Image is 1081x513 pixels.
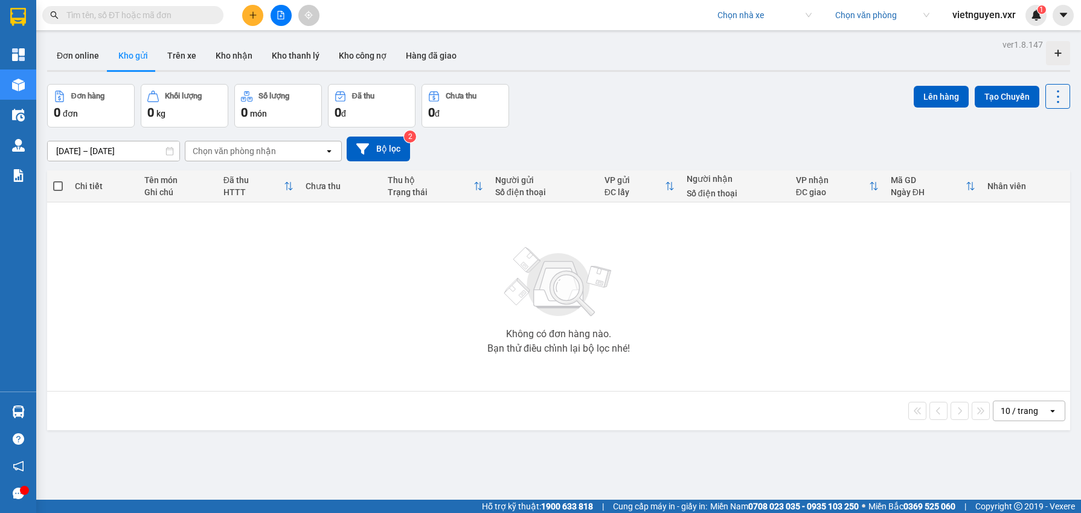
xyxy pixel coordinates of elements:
[13,460,24,472] span: notification
[158,41,206,70] button: Trên xe
[687,174,784,184] div: Người nhận
[382,170,489,202] th: Toggle SortBy
[748,502,859,511] strong: 0708 023 035 - 0935 103 250
[388,187,473,197] div: Trạng thái
[446,92,476,100] div: Chưa thu
[790,170,885,202] th: Toggle SortBy
[47,84,135,127] button: Đơn hàng0đơn
[605,187,665,197] div: ĐC lấy
[495,187,592,197] div: Số điện thoại
[241,105,248,120] span: 0
[242,5,263,26] button: plus
[66,8,209,22] input: Tìm tên, số ĐT hoặc mã đơn
[328,84,415,127] button: Đã thu0đ
[396,41,466,70] button: Hàng đã giao
[193,145,276,157] div: Chọn văn phòng nhận
[1038,5,1046,14] sup: 1
[324,146,334,156] svg: open
[71,92,104,100] div: Đơn hàng
[75,181,132,191] div: Chi tiết
[598,170,681,202] th: Toggle SortBy
[63,109,78,118] span: đơn
[329,41,396,70] button: Kho công nợ
[487,344,630,353] div: Bạn thử điều chỉnh lại bộ lọc nhé!
[12,169,25,182] img: solution-icon
[796,187,869,197] div: ĐC giao
[12,405,25,418] img: warehouse-icon
[223,175,284,185] div: Đã thu
[249,11,257,19] span: plus
[482,500,593,513] span: Hỗ trợ kỹ thuật:
[1058,10,1069,21] span: caret-down
[144,187,211,197] div: Ghi chú
[1048,406,1057,416] svg: open
[50,11,59,19] span: search
[495,175,592,185] div: Người gửi
[891,175,966,185] div: Mã GD
[506,329,611,339] div: Không có đơn hàng nào.
[710,500,859,513] span: Miền Nam
[271,5,292,26] button: file-add
[435,109,440,118] span: đ
[54,105,60,120] span: 0
[304,11,313,19] span: aim
[903,502,955,511] strong: 0369 525 060
[217,170,300,202] th: Toggle SortBy
[1031,10,1042,21] img: icon-new-feature
[987,181,1064,191] div: Nhân viên
[428,105,435,120] span: 0
[335,105,341,120] span: 0
[47,41,109,70] button: Đơn online
[165,92,202,100] div: Khối lượng
[1039,5,1044,14] span: 1
[943,7,1025,22] span: vietnguyen.vxr
[605,175,665,185] div: VP gửi
[796,175,869,185] div: VP nhận
[613,500,707,513] span: Cung cấp máy in - giấy in:
[144,175,211,185] div: Tên món
[862,504,865,509] span: ⚪️
[12,48,25,61] img: dashboard-icon
[223,187,284,197] div: HTTT
[12,139,25,152] img: warehouse-icon
[13,433,24,445] span: question-circle
[141,84,228,127] button: Khối lượng0kg
[885,170,982,202] th: Toggle SortBy
[156,109,165,118] span: kg
[868,500,955,513] span: Miền Bắc
[10,8,26,26] img: logo-vxr
[352,92,374,100] div: Đã thu
[914,86,969,108] button: Lên hàng
[206,41,262,70] button: Kho nhận
[250,109,267,118] span: món
[541,502,593,511] strong: 1900 633 818
[1046,41,1070,65] div: Tạo kho hàng mới
[48,141,179,161] input: Select a date range.
[306,181,376,191] div: Chưa thu
[975,86,1039,108] button: Tạo Chuyến
[1053,5,1074,26] button: caret-down
[1014,502,1022,511] span: copyright
[13,488,24,499] span: message
[388,175,473,185] div: Thu hộ
[602,500,604,513] span: |
[147,105,154,120] span: 0
[404,131,416,143] sup: 2
[891,187,966,197] div: Ngày ĐH
[109,41,158,70] button: Kho gửi
[687,189,784,198] div: Số điện thoại
[341,109,346,118] span: đ
[258,92,289,100] div: Số lượng
[498,240,619,324] img: svg+xml;base64,PHN2ZyBjbGFzcz0ibGlzdC1wbHVnX19zdmciIHhtbG5zPSJodHRwOi8vd3d3LnczLm9yZy8yMDAwL3N2Zy...
[422,84,509,127] button: Chưa thu0đ
[1001,405,1038,417] div: 10 / trang
[12,79,25,91] img: warehouse-icon
[347,137,410,161] button: Bộ lọc
[12,109,25,121] img: warehouse-icon
[964,500,966,513] span: |
[277,11,285,19] span: file-add
[262,41,329,70] button: Kho thanh lý
[298,5,319,26] button: aim
[1002,38,1043,51] div: ver 1.8.147
[234,84,322,127] button: Số lượng0món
